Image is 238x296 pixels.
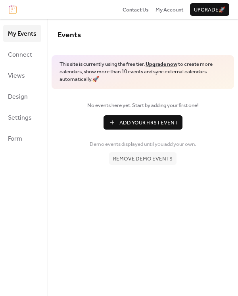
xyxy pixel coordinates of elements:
span: Events [58,28,81,42]
span: Add Your First Event [119,119,178,127]
img: logo [9,5,17,14]
span: My Events [8,28,36,40]
span: Views [8,70,25,82]
a: Contact Us [123,6,149,13]
button: Upgrade🚀 [190,3,229,16]
span: Demo events displayed until you add your own. [90,140,196,148]
span: Connect [8,49,32,61]
button: Remove demo events [109,152,177,165]
span: Remove demo events [113,155,173,163]
span: Contact Us [123,6,149,14]
span: No events here yet. Start by adding your first one! [58,101,228,109]
a: My Account [155,6,183,13]
a: Upgrade now [146,59,177,69]
a: Connect [3,46,41,63]
span: Settings [8,112,32,124]
span: My Account [155,6,183,14]
a: My Events [3,25,41,42]
a: Form [3,130,41,147]
span: This site is currently using the free tier. to create more calendars, show more than 10 events an... [59,61,226,83]
button: Add Your First Event [104,115,182,130]
a: Views [3,67,41,84]
span: Upgrade 🚀 [194,6,225,14]
span: Design [8,91,28,103]
a: Settings [3,109,41,126]
span: Form [8,133,22,145]
a: Design [3,88,41,105]
a: Add Your First Event [58,115,228,130]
